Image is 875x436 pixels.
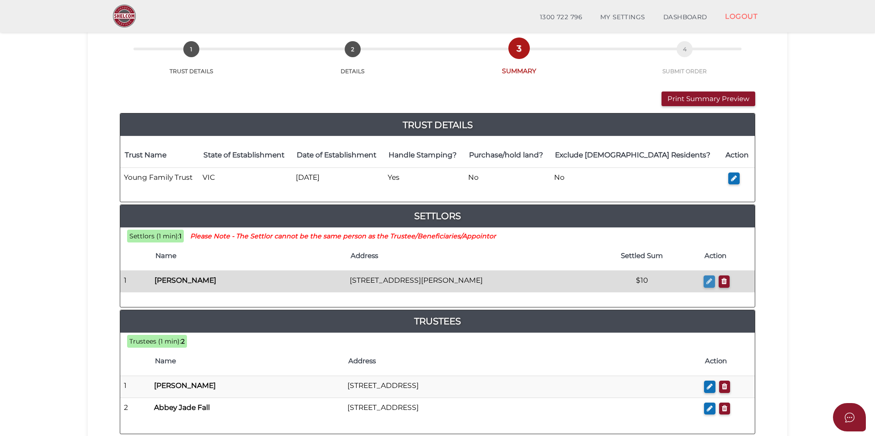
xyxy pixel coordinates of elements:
td: No [464,167,551,187]
h4: Settled Sum [588,252,695,260]
th: Purchase/hold land? [464,143,551,167]
h4: Name [155,252,341,260]
a: 4SUBMIT ORDER [605,51,764,75]
h4: Address [351,252,580,260]
span: Trustees (1 min): [129,337,181,345]
th: State of Establishment [199,143,292,167]
b: [PERSON_NAME] [154,381,216,390]
td: $10 [584,271,700,292]
a: 1300 722 796 [531,8,591,27]
td: [STREET_ADDRESS][PERSON_NAME] [346,271,584,292]
a: 3SUMMARY [433,50,605,75]
button: Print Summary Preview [662,92,755,107]
b: 1 [179,232,181,240]
span: 3 [511,40,527,56]
b: Abbey Jade Fall [154,403,210,412]
small: Please Note - The Settlor cannot be the same person as the Trustee/Beneficiaries/Appointor [190,232,496,240]
td: [STREET_ADDRESS] [344,398,700,419]
td: Young Family Trust [120,167,199,187]
span: 4 [677,41,693,57]
td: VIC [199,167,292,187]
h4: Name [155,357,339,365]
th: Action [721,143,755,167]
a: 1TRUST DETAILS [111,51,272,75]
td: 1 [120,271,151,292]
td: 2 [120,398,150,419]
td: 1 [120,376,150,398]
td: [DATE] [292,167,384,187]
button: Open asap [833,403,866,431]
span: 2 [345,41,361,57]
h4: Address [348,357,696,365]
td: Yes [384,167,464,187]
a: Settlors [120,209,755,223]
a: Trust Details [120,118,755,132]
span: 1 [183,41,199,57]
th: Handle Stamping? [384,143,464,167]
th: Date of Establishment [292,143,384,167]
b: [PERSON_NAME] [155,276,216,285]
a: DASHBOARD [654,8,716,27]
th: Trust Name [120,143,199,167]
h4: Action [704,252,750,260]
a: 2DETAILS [272,51,433,75]
td: [STREET_ADDRESS] [344,376,700,398]
span: Settlors (1 min): [129,232,179,240]
a: LOGOUT [716,7,767,26]
a: Trustees [120,314,755,328]
h4: Action [705,357,750,365]
td: No [550,167,721,187]
b: 2 [181,337,185,345]
a: MY SETTINGS [591,8,654,27]
th: Exclude [DEMOGRAPHIC_DATA] Residents? [550,143,721,167]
